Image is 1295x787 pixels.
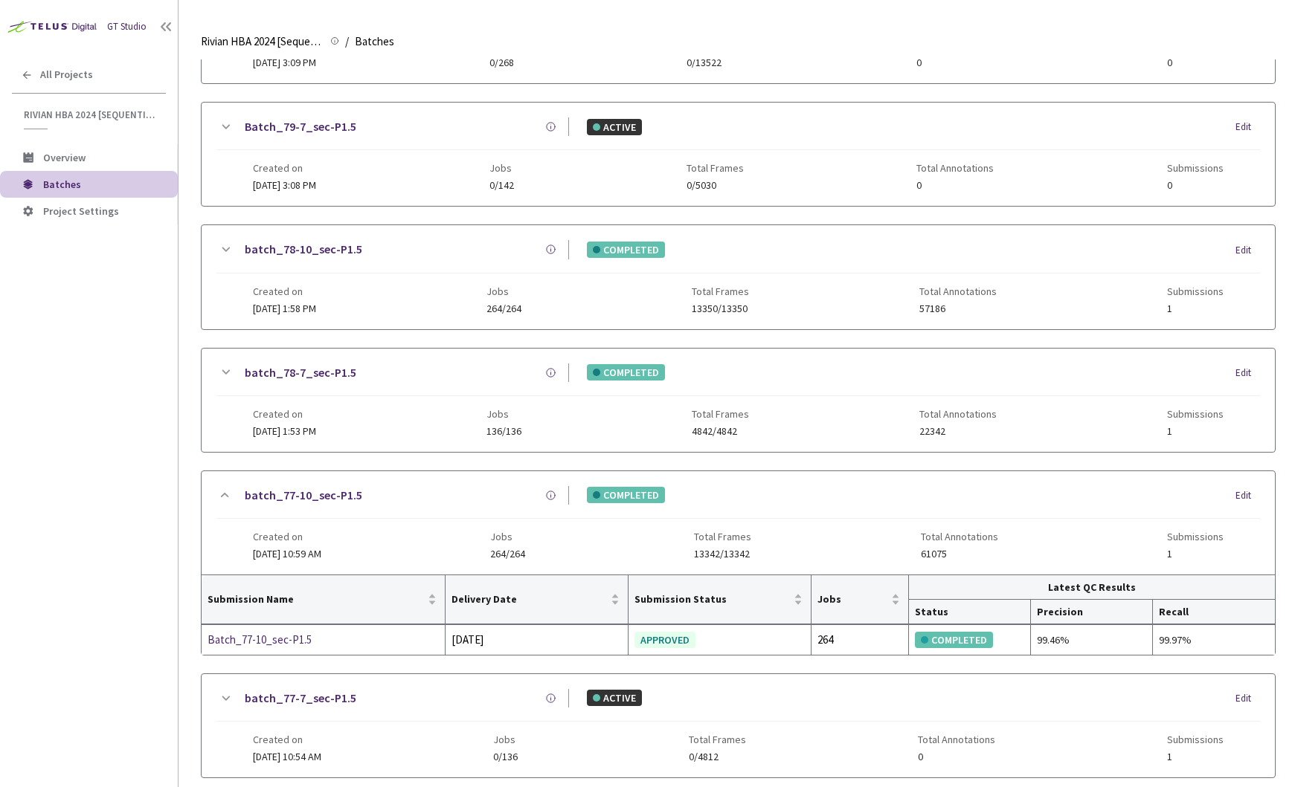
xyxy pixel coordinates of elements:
span: 0 [916,180,994,191]
span: Created on [253,285,316,297]
th: Precision [1031,600,1153,624]
span: Jobs [493,733,518,745]
span: Submissions [1167,531,1224,543]
div: [DATE] [452,631,622,649]
div: COMPLETED [587,487,665,503]
span: Delivery Date [452,593,608,605]
div: Edit [1235,243,1260,258]
span: Submissions [1167,285,1224,297]
span: 0 [1167,57,1224,68]
span: Submissions [1167,408,1224,420]
span: 264/264 [490,548,525,560]
div: batch_77-7_sec-P1.5ACTIVEEditCreated on[DATE] 10:54 AMJobs0/136Total Frames0/4812Total Annotation... [202,674,1275,777]
span: [DATE] 3:09 PM [253,56,316,69]
span: Batches [43,178,81,191]
span: Total Annotations [918,733,995,745]
span: Rivian HBA 2024 [Sequential] [201,33,321,51]
div: COMPLETED [587,242,665,258]
span: 0 [916,57,994,68]
span: Total Frames [689,733,746,745]
span: 136/136 [486,426,521,437]
div: Edit [1235,691,1260,706]
span: [DATE] 10:54 AM [253,750,321,763]
th: Latest QC Results [909,575,1275,600]
span: 57186 [919,303,997,314]
span: 0/268 [489,57,514,68]
span: 0/4812 [689,751,746,762]
span: 0 [918,751,995,762]
div: 99.46% [1037,632,1146,648]
span: Submission Name [208,593,425,605]
span: Overview [43,151,86,164]
div: ACTIVE [587,119,642,135]
span: 4842/4842 [692,426,749,437]
div: ACTIVE [587,690,642,706]
a: batch_77-7_sec-P1.5 [245,689,356,707]
span: [DATE] 1:58 PM [253,302,316,315]
th: Submission Status [629,575,812,624]
span: 0/136 [493,751,518,762]
span: [DATE] 1:53 PM [253,424,316,438]
th: Delivery Date [446,575,629,624]
span: 0/142 [489,180,514,191]
span: 61075 [921,548,998,560]
li: / [345,33,349,51]
div: batch_78-10_sec-P1.5COMPLETEDEditCreated on[DATE] 1:58 PMJobs264/264Total Frames13350/13350Total ... [202,225,1275,328]
a: batch_78-10_sec-P1.5 [245,240,362,259]
a: Batch_77-10_sec-P1.5 [208,631,365,649]
div: Batch_79-7_sec-P1.5ACTIVEEditCreated on[DATE] 3:08 PMJobs0/142Total Frames0/5030Total Annotations... [202,103,1275,206]
span: Created on [253,162,316,174]
div: COMPLETED [915,632,993,648]
div: APPROVED [634,632,695,648]
span: All Projects [40,68,93,81]
div: Edit [1235,366,1260,380]
th: Status [909,600,1031,624]
span: 0 [1167,180,1224,191]
div: 99.97% [1159,632,1269,648]
span: 0/5030 [687,180,744,191]
span: [DATE] 3:08 PM [253,178,316,192]
span: Submission Status [634,593,791,605]
th: Jobs [812,575,909,624]
th: Submission Name [202,575,446,624]
span: 1 [1167,548,1224,560]
div: batch_77-10_sec-P1.5COMPLETEDEditCreated on[DATE] 10:59 AMJobs264/264Total Frames13342/13342Total... [202,471,1275,574]
span: Project Settings [43,204,119,218]
span: Created on [253,531,321,543]
span: Jobs [490,531,525,543]
div: 264 [817,631,902,649]
span: 1 [1167,303,1224,314]
span: [DATE] 10:59 AM [253,547,321,560]
span: 13350/13350 [692,303,749,314]
div: COMPLETED [587,364,665,380]
span: Created on [253,408,316,420]
span: Submissions [1167,162,1224,174]
a: Batch_79-7_sec-P1.5 [245,117,356,136]
div: Edit [1235,488,1260,503]
span: Total Frames [692,285,749,297]
span: Total Annotations [916,162,994,174]
span: Total Annotations [919,285,997,297]
div: batch_78-7_sec-P1.5COMPLETEDEditCreated on[DATE] 1:53 PMJobs136/136Total Frames4842/4842Total Ann... [202,349,1275,452]
span: 22342 [919,426,997,437]
a: batch_78-7_sec-P1.5 [245,363,356,382]
th: Recall [1153,600,1275,624]
span: 264/264 [486,303,521,314]
span: 0/13522 [687,57,744,68]
span: Jobs [817,593,888,605]
span: Rivian HBA 2024 [Sequential] [24,109,157,121]
span: Total Frames [687,162,744,174]
span: 1 [1167,751,1224,762]
span: Total Frames [692,408,749,420]
a: batch_77-10_sec-P1.5 [245,486,362,505]
span: Jobs [489,162,514,174]
span: Total Annotations [919,408,997,420]
span: 1 [1167,426,1224,437]
span: Submissions [1167,733,1224,745]
div: GT Studio [107,20,147,34]
span: Batches [355,33,394,51]
span: Jobs [486,285,521,297]
span: Jobs [486,408,521,420]
div: Edit [1235,120,1260,135]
